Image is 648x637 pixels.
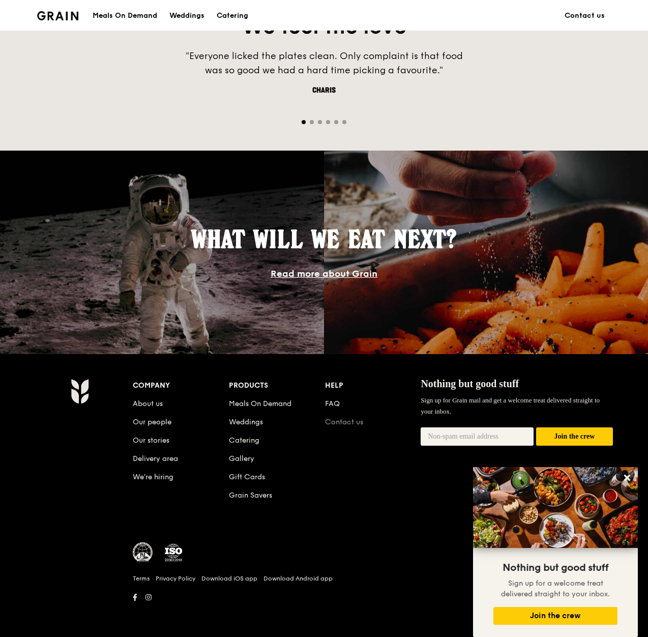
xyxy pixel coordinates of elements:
[302,120,306,124] span: Go to slide 1
[191,224,457,254] span: What will we eat next?
[211,1,254,31] a: Catering
[229,418,263,426] a: Weddings
[133,473,173,481] a: We’re hiring
[171,85,477,96] div: Charis
[133,418,171,426] a: Our people
[201,574,257,583] a: Download iOS app
[493,607,617,625] button: Join the crew
[310,120,314,124] span: Go to slide 2
[217,1,248,31] div: Catering
[163,1,211,31] a: Weddings
[503,562,608,574] span: Nothing but good stuff
[421,378,519,389] span: Nothing but good stuff
[318,120,322,124] span: Go to slide 3
[169,1,204,31] div: Weddings
[71,379,89,404] img: Grain
[31,604,617,613] h6: Revision
[263,574,333,583] a: Download Android app
[619,470,635,486] button: Close
[229,473,265,481] a: Gift Cards
[156,574,195,583] a: Privacy Policy
[133,574,150,583] a: Terms
[501,579,610,598] span: Sign up for a welcome treat delivered straight to your inbox.
[229,436,259,445] a: Catering
[325,399,340,408] a: FAQ
[133,542,153,563] img: MUIS Halal Certified
[229,454,254,463] a: Gallery
[133,399,163,408] a: About us
[421,396,600,415] span: Sign up for Grain mail and get a welcome treat delivered straight to your inbox.
[229,379,325,393] div: Products
[342,120,346,124] span: Go to slide 6
[229,491,272,500] a: Grain Savers
[325,418,363,426] a: Contact us
[536,427,613,446] button: Join the crew
[171,49,477,77] div: "Everyone licked the plates clean. Only complaint is that food was so good we had a hard time pic...
[558,1,611,31] a: Contact us
[229,399,291,408] a: Meals On Demand
[133,379,229,393] div: Company
[325,379,421,393] div: Help
[133,436,169,445] a: Our stories
[37,11,78,20] img: Grain
[334,120,338,124] span: Go to slide 5
[133,454,178,463] a: Delivery area
[421,427,534,446] input: Non-spam email address
[163,542,184,563] img: ISO Certified
[473,467,638,548] img: DSC07876-Edit02-Large.jpeg
[326,120,330,124] span: Go to slide 4
[93,1,157,31] div: Meals On Demand
[271,268,377,279] a: Read more about Grain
